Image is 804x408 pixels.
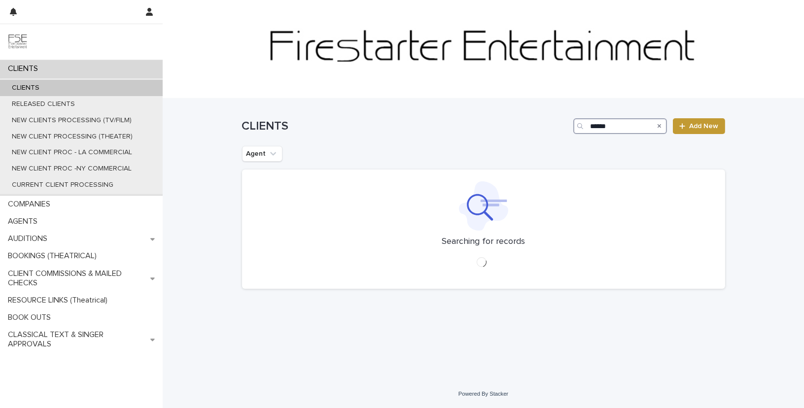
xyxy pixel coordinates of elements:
[458,391,508,397] a: Powered By Stacker
[4,148,140,157] p: NEW CLIENT PROC - LA COMMERCIAL
[673,118,725,134] a: Add New
[4,313,59,322] p: BOOK OUTS
[4,200,58,209] p: COMPANIES
[690,123,719,130] span: Add New
[4,84,47,92] p: CLIENTS
[4,217,45,226] p: AGENTS
[4,234,55,243] p: AUDITIONS
[4,133,140,141] p: NEW CLIENT PROCESSING (THEATER)
[4,296,115,305] p: RESOURCE LINKS (Theatrical)
[573,118,667,134] input: Search
[8,32,28,52] img: 9JgRvJ3ETPGCJDhvPVA5
[4,181,121,189] p: CURRENT CLIENT PROCESSING
[4,100,83,108] p: RELEASED CLIENTS
[242,119,570,134] h1: CLIENTS
[4,64,46,73] p: CLIENTS
[4,165,140,173] p: NEW CLIENT PROC -NY COMMERCIAL
[4,116,140,125] p: NEW CLIENTS PROCESSING (TV/FILM)
[442,237,525,247] p: Searching for records
[242,146,282,162] button: Agent
[4,251,105,261] p: BOOKINGS (THEATRICAL)
[4,269,150,288] p: CLIENT COMMISSIONS & MAILED CHECKS
[4,330,150,349] p: CLASSICAL TEXT & SINGER APPROVALS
